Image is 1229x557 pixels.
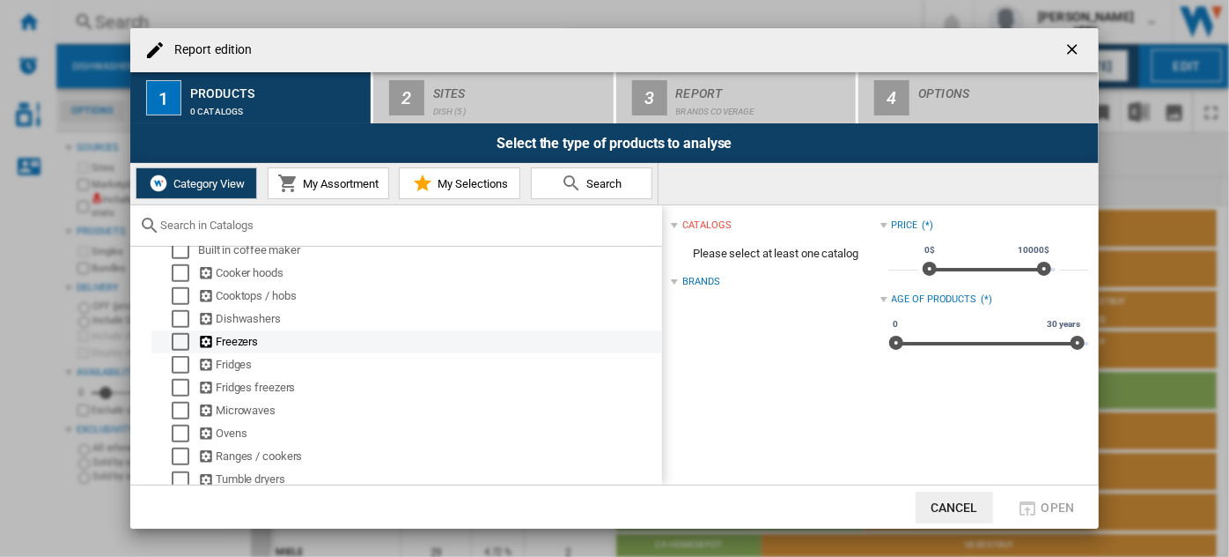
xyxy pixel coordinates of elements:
[172,264,198,282] md-checkbox: Select
[130,123,1099,163] div: Select the type of products to analyse
[172,356,198,374] md-checkbox: Select
[373,72,615,123] button: 2 Sites dish (5)
[892,293,977,307] div: Age of products
[160,219,653,232] input: Search in Catalogs
[172,448,198,465] md-checkbox: Select
[1016,243,1052,257] span: 10000$
[130,72,372,123] button: 1 Products 0 catalogs
[616,72,858,123] button: 3 Report Brands coverage
[172,310,198,328] md-checkbox: Select
[858,72,1099,123] button: 4 Options
[892,219,918,233] div: Price
[298,177,379,190] span: My Assortment
[682,275,719,289] div: Brands
[190,79,364,98] div: Products
[1007,492,1085,524] button: Open
[172,333,198,351] md-checkbox: Select
[166,41,252,59] h4: Report edition
[916,492,993,524] button: Cancel
[1056,33,1092,68] button: getI18NText('BUTTONS.CLOSE_DIALOG')
[531,167,652,199] button: Search
[433,98,607,116] div: dish (5)
[1063,41,1085,62] ng-md-icon: getI18NText('BUTTONS.CLOSE_DIALOG')
[198,425,659,442] div: Ovens
[433,79,607,98] div: Sites
[198,448,659,465] div: Ranges / cookers
[172,287,198,305] md-checkbox: Select
[433,177,508,190] span: My Selections
[169,177,245,190] span: Category View
[389,80,424,115] div: 2
[198,310,659,328] div: Dishwashers
[583,177,622,190] span: Search
[172,471,198,488] md-checkbox: Select
[172,241,198,259] md-checkbox: Select
[172,402,198,420] md-checkbox: Select
[676,98,850,116] div: Brands coverage
[632,80,667,115] div: 3
[399,167,520,199] button: My Selections
[198,264,659,282] div: Cooker hoods
[198,402,659,420] div: Microwaves
[918,79,1092,98] div: Options
[891,317,902,331] span: 0
[923,243,938,257] span: 0$
[682,219,731,233] div: catalogs
[1041,501,1075,515] span: Open
[268,167,389,199] button: My Assortment
[198,241,659,259] div: Built in coffee maker
[198,356,659,374] div: Fridges
[1045,317,1083,331] span: 30 years
[136,167,257,199] button: Category View
[198,471,659,488] div: Tumble dryers
[148,173,169,194] img: wiser-icon-white.png
[198,379,659,397] div: Fridges freezers
[172,425,198,442] md-checkbox: Select
[671,237,879,271] span: Please select at least one catalog
[874,80,909,115] div: 4
[198,333,659,351] div: Freezers
[172,379,198,397] md-checkbox: Select
[146,80,181,115] div: 1
[676,79,850,98] div: Report
[190,98,364,116] div: 0 catalogs
[198,287,659,305] div: Cooktops / hobs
